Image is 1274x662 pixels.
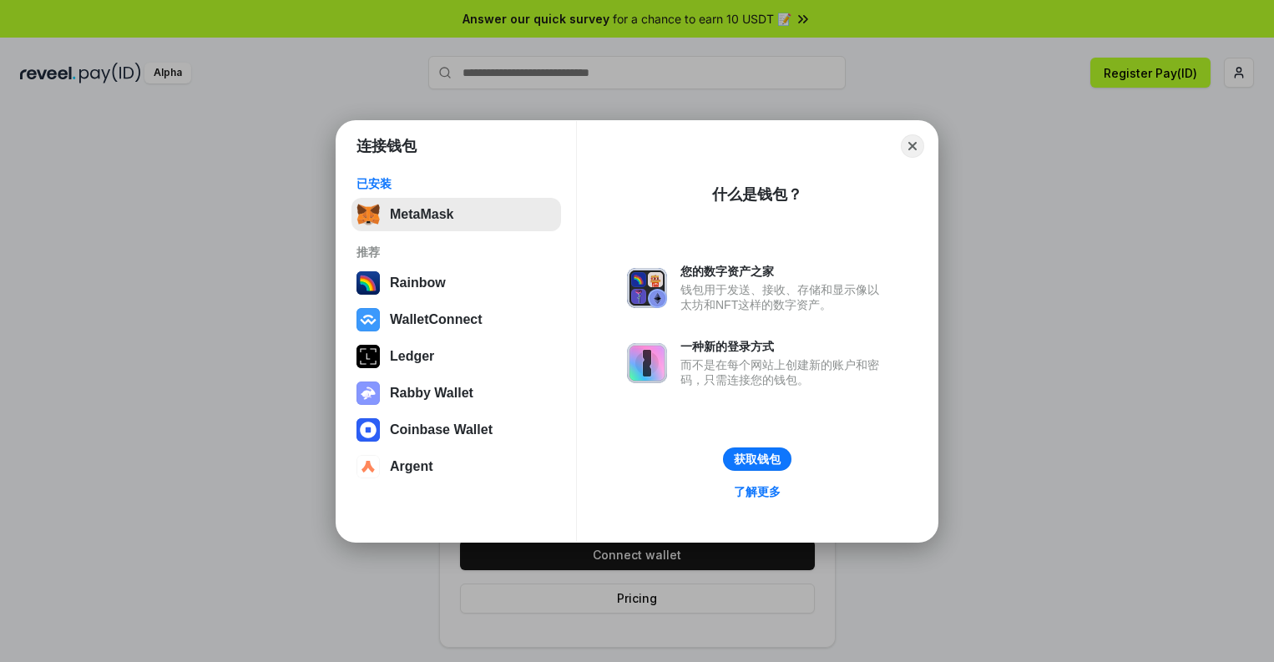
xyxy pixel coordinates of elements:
button: Argent [351,450,561,483]
div: 获取钱包 [734,452,781,467]
div: Ledger [390,349,434,364]
div: MetaMask [390,207,453,222]
div: Argent [390,459,433,474]
button: Rainbow [351,266,561,300]
div: 已安装 [356,176,556,191]
div: Coinbase Wallet [390,422,493,437]
button: Rabby Wallet [351,376,561,410]
img: svg+xml,%3Csvg%20width%3D%2228%22%20height%3D%2228%22%20viewBox%3D%220%200%2028%2028%22%20fill%3D... [356,308,380,331]
button: WalletConnect [351,303,561,336]
img: svg+xml,%3Csvg%20xmlns%3D%22http%3A%2F%2Fwww.w3.org%2F2000%2Fsvg%22%20fill%3D%22none%22%20viewBox... [627,268,667,308]
img: svg+xml,%3Csvg%20xmlns%3D%22http%3A%2F%2Fwww.w3.org%2F2000%2Fsvg%22%20fill%3D%22none%22%20viewBox... [627,343,667,383]
div: 推荐 [356,245,556,260]
div: 而不是在每个网站上创建新的账户和密码，只需连接您的钱包。 [680,357,887,387]
div: Rainbow [390,275,446,291]
div: 钱包用于发送、接收、存储和显示像以太坊和NFT这样的数字资产。 [680,282,887,312]
button: Close [901,134,924,158]
img: svg+xml,%3Csvg%20width%3D%2228%22%20height%3D%2228%22%20viewBox%3D%220%200%2028%2028%22%20fill%3D... [356,455,380,478]
button: 获取钱包 [723,447,791,471]
button: Coinbase Wallet [351,413,561,447]
img: svg+xml,%3Csvg%20xmlns%3D%22http%3A%2F%2Fwww.w3.org%2F2000%2Fsvg%22%20width%3D%2228%22%20height%3... [356,345,380,368]
div: 什么是钱包？ [712,184,802,205]
div: WalletConnect [390,312,483,327]
h1: 连接钱包 [356,136,417,156]
div: 一种新的登录方式 [680,339,887,354]
div: 了解更多 [734,484,781,499]
img: svg+xml,%3Csvg%20xmlns%3D%22http%3A%2F%2Fwww.w3.org%2F2000%2Fsvg%22%20fill%3D%22none%22%20viewBox... [356,382,380,405]
button: Ledger [351,340,561,373]
img: svg+xml,%3Csvg%20fill%3D%22none%22%20height%3D%2233%22%20viewBox%3D%220%200%2035%2033%22%20width%... [356,203,380,226]
div: Rabby Wallet [390,386,473,401]
img: svg+xml,%3Csvg%20width%3D%2228%22%20height%3D%2228%22%20viewBox%3D%220%200%2028%2028%22%20fill%3D... [356,418,380,442]
a: 了解更多 [724,481,791,503]
div: 您的数字资产之家 [680,264,887,279]
button: MetaMask [351,198,561,231]
img: svg+xml,%3Csvg%20width%3D%22120%22%20height%3D%22120%22%20viewBox%3D%220%200%20120%20120%22%20fil... [356,271,380,295]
